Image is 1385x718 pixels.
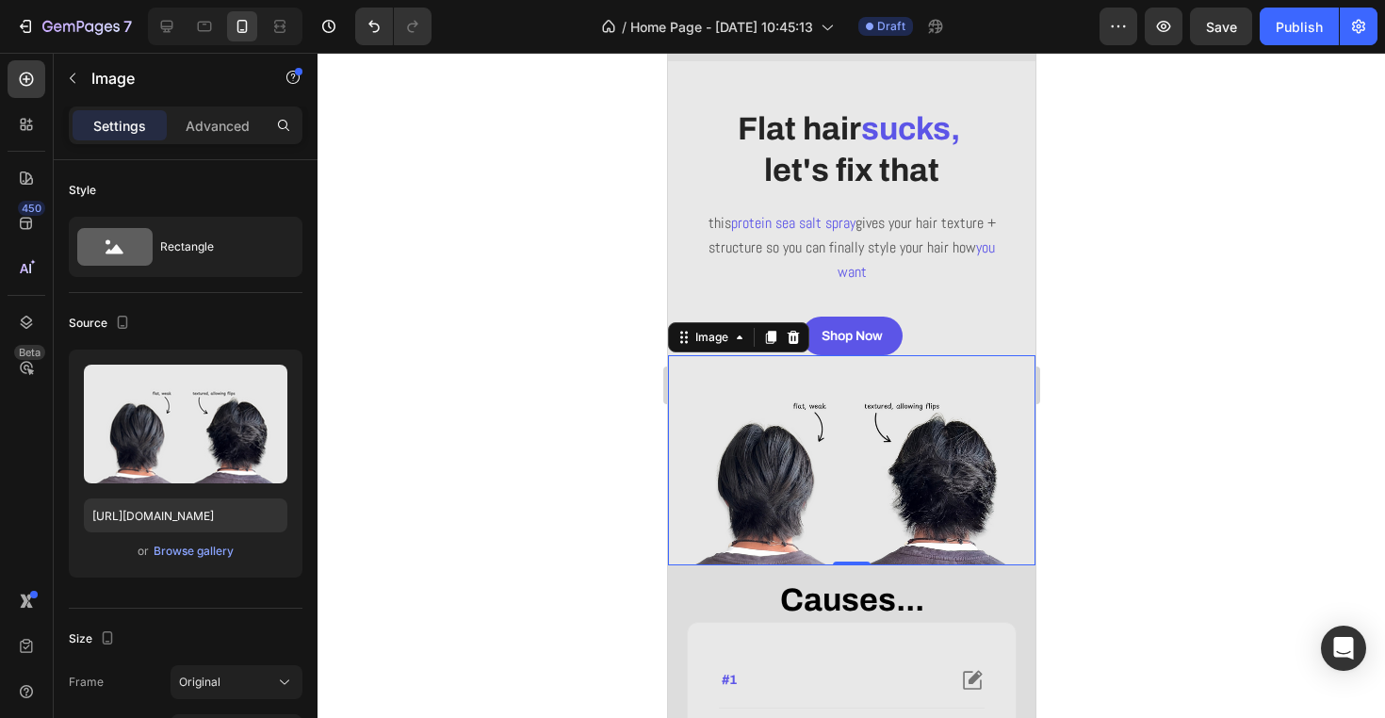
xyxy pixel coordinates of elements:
input: https://example.com/image.jpg [84,498,287,532]
div: Style [69,182,96,199]
p: Advanced [186,116,250,136]
div: 450 [18,201,45,216]
div: Rectangle [160,225,275,269]
img: preview-image [84,365,287,483]
div: Beta [14,345,45,360]
span: or [138,540,149,563]
button: 7 [8,8,140,45]
button: Publish [1260,8,1339,45]
span: Draft [877,18,905,35]
div: Undo/Redo [355,8,432,45]
div: Browse gallery [154,543,234,560]
span: Original [179,674,220,691]
p: Settings [93,116,146,136]
p: 7 [123,15,132,38]
span: Save [1206,19,1237,35]
div: Size [69,627,119,652]
div: Open Intercom Messenger [1321,626,1366,671]
button: Browse gallery [153,542,235,561]
div: Publish [1276,17,1323,37]
label: Frame [69,674,104,691]
iframe: Design area [668,53,1035,718]
button: Original [171,665,302,699]
button: Save [1190,8,1252,45]
div: Source [69,311,134,336]
span: / [622,17,627,37]
span: Home Page - [DATE] 10:45:13 [630,17,813,37]
p: Image [91,67,252,90]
